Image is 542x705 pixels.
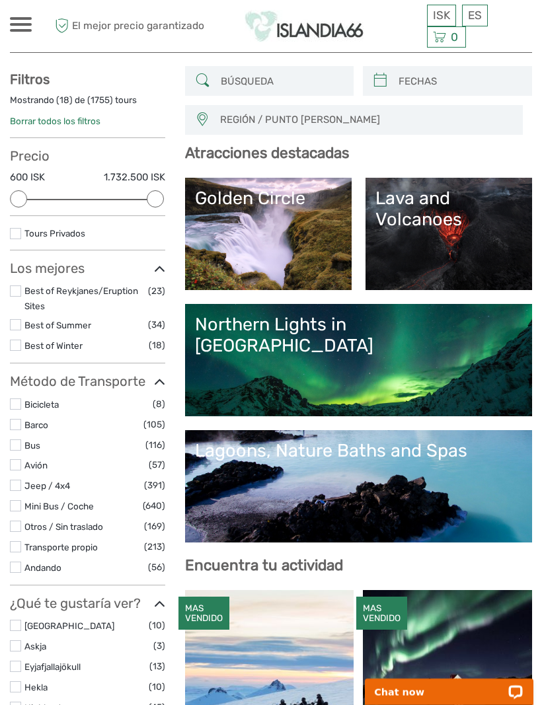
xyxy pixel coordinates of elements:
[149,457,165,472] span: (57)
[185,556,343,574] b: Encuentra tu actividad
[144,478,165,493] span: (391)
[104,170,165,184] label: 1.732.500 ISK
[24,501,94,511] a: Mini Bus / Coche
[356,663,542,705] iframe: LiveChat chat widget
[24,340,83,351] a: Best of Winter
[24,620,114,631] a: [GEOGRAPHIC_DATA]
[24,460,48,470] a: Avión
[149,338,165,353] span: (18)
[24,228,85,239] a: Tours Privados
[24,542,98,552] a: Transporte propio
[52,15,204,37] span: El mejor precio garantizado
[185,144,349,162] b: Atracciones destacadas
[24,399,59,410] a: Bicicleta
[24,661,81,672] a: Eyjafjallajökull
[149,618,165,633] span: (10)
[195,314,522,406] a: Northern Lights in [GEOGRAPHIC_DATA]
[145,437,165,453] span: (116)
[149,679,165,694] span: (10)
[144,539,165,554] span: (213)
[59,94,69,106] label: 18
[149,659,165,674] span: (13)
[10,148,165,164] h3: Precio
[214,109,516,131] button: REGIÓN / PUNTO [PERSON_NAME]
[24,562,61,573] a: Andando
[10,260,165,276] h3: Los mejores
[91,94,110,106] label: 1755
[195,440,522,533] a: Lagoons, Nature Baths and Spas
[143,498,165,513] span: (640)
[245,10,364,42] img: Islandia66
[10,116,100,126] a: Borrar todos los filtros
[24,480,70,491] a: Jeep / 4x4
[24,521,103,532] a: Otros / Sin traslado
[375,188,522,231] div: Lava and Volcanoes
[143,417,165,432] span: (105)
[178,597,229,630] div: MAS VENDIDO
[195,314,522,357] div: Northern Lights in [GEOGRAPHIC_DATA]
[24,641,46,651] a: Askja
[433,9,450,22] span: ISK
[10,373,165,389] h3: Método de Transporte
[215,69,348,93] input: BÚSQUEDA
[148,560,165,575] span: (56)
[195,440,522,461] div: Lagoons, Nature Baths and Spas
[10,94,165,114] div: Mostrando ( ) de ( ) tours
[24,682,48,692] a: Hekla
[153,638,165,653] span: (3)
[144,519,165,534] span: (169)
[10,71,50,87] strong: Filtros
[356,597,407,630] div: MAS VENDIDO
[24,440,40,451] a: Bus
[148,283,165,299] span: (23)
[449,30,460,44] span: 0
[153,396,165,412] span: (8)
[148,317,165,332] span: (34)
[24,420,48,430] a: Barco
[195,188,342,209] div: Golden Circle
[10,595,165,611] h3: ¿Qué te gustaría ver?
[393,69,525,93] input: FECHAS
[462,5,488,26] div: ES
[10,170,45,184] label: 600 ISK
[375,188,522,280] a: Lava and Volcanoes
[24,320,91,330] a: Best of Summer
[24,285,138,311] a: Best of Reykjanes/Eruption Sites
[195,188,342,280] a: Golden Circle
